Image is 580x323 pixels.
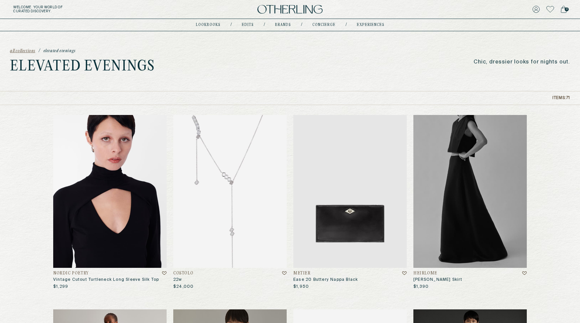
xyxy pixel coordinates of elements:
[561,5,567,14] a: 0
[346,22,347,28] div: /
[173,284,194,289] p: $24,000
[10,60,155,73] h1: Elevated Evenings
[293,115,407,289] a: Ease 20 Buttery Nappa BlackMetierEase 20 Buttery Nappa Black$1,950
[53,277,167,282] h3: Vintage Cutout Turtleneck Long Sleeve Silk Top
[301,22,302,28] div: /
[293,115,407,268] img: Ease 20 Buttery Nappa Black
[39,49,40,54] span: /
[10,49,35,54] a: all collections
[413,284,429,289] p: $1,390
[53,115,167,289] a: Vintage Cutout Turtleneck Long Sleeve Silk TopNordic PoetryVintage Cutout Turtleneck Long Sleeve ...
[196,23,220,27] a: lookbooks
[53,284,68,289] p: $1,299
[357,23,384,27] a: experiences
[13,5,179,13] h5: Welcome . Your world of curated discovery.
[565,7,569,11] span: 0
[413,115,527,268] img: Rosalie Skirt
[293,271,311,276] h4: Metier
[173,277,287,282] h3: 22w
[413,277,527,282] h3: [PERSON_NAME] Skirt
[53,271,89,276] h4: Nordic Poetry
[257,5,323,14] img: logo
[44,49,75,54] span: Elevated Evenings
[275,23,291,27] a: Brands
[53,115,167,268] img: Vintage Cutout Turtleneck Long Sleeve Silk Top
[39,49,75,54] a: /Elevated Evenings
[293,284,309,289] p: $1,950
[264,22,265,28] div: /
[413,271,437,276] h4: Heirlome
[230,22,232,28] div: /
[474,59,570,65] p: Chic, dressier looks for nights out.
[173,115,287,289] a: 22WCOSTOLO22w$24,000
[552,96,570,100] p: Items: 71
[173,271,193,276] h4: COSTOLO
[312,23,336,27] a: concierge
[173,115,287,268] img: 22W
[242,23,254,27] a: Edits
[293,277,407,282] h3: Ease 20 Buttery Nappa Black
[413,115,527,289] a: Rosalie SkirtHeirlome[PERSON_NAME] Skirt$1,390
